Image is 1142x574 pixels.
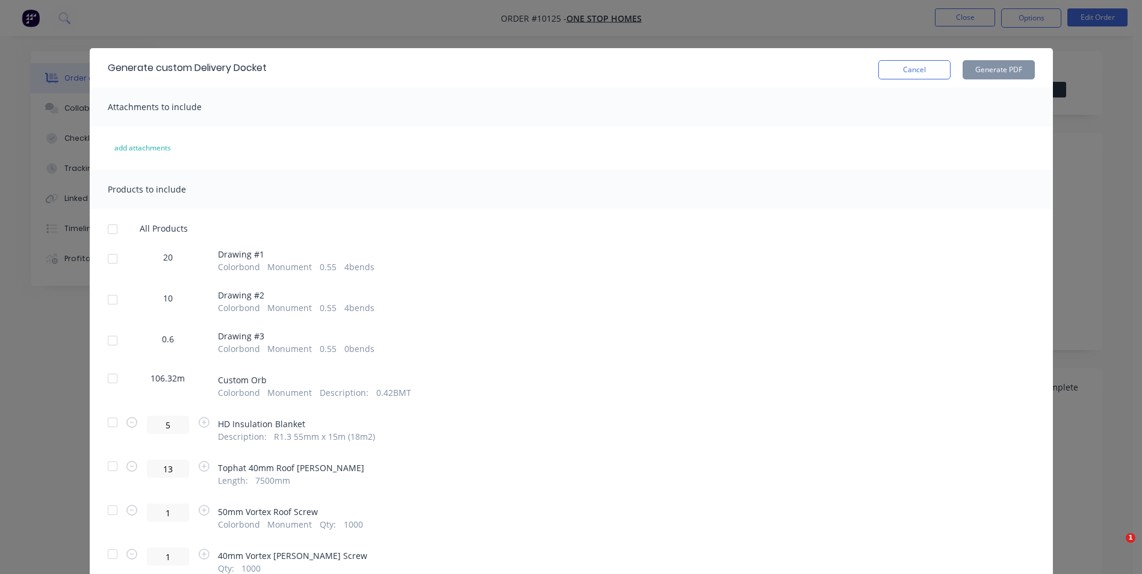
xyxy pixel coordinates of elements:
span: Description : [218,430,267,443]
span: Drawing # 1 [218,248,374,261]
span: Monument [267,301,312,314]
span: Colorbond [218,301,260,314]
span: 0.55 [320,342,337,355]
span: Qty : [320,518,336,531]
button: Cancel [878,60,951,79]
span: 50mm Vortex Roof Screw [218,505,363,518]
div: Generate custom Delivery Docket [108,61,267,75]
span: 0.55 [320,301,337,314]
span: Monument [267,386,312,399]
span: Attachments to include [108,101,202,113]
span: Length : [218,474,248,487]
span: Monument [267,261,312,273]
span: Custom Orb [218,374,411,386]
span: Drawing # 3 [218,330,374,342]
span: HD Insulation Blanket [218,418,376,430]
span: 7500mm [255,474,290,487]
span: Colorbond [218,261,260,273]
span: Products to include [108,184,186,195]
span: 20 [163,251,173,264]
span: 1 [1126,533,1135,543]
button: Generate PDF [963,60,1035,79]
span: 4 bends [344,261,374,273]
span: 40mm Vortex [PERSON_NAME] Screw [218,549,367,562]
span: All Products [140,222,196,235]
span: 0.55 [320,261,337,273]
span: 1000 [344,518,363,531]
span: Colorbond [218,518,260,531]
span: Monument [267,518,312,531]
span: Drawing # 2 [218,289,374,301]
span: 106.32m [143,372,192,384]
span: 0 bends [344,342,374,355]
span: R1.3 55mm x 15m (18m2) [274,430,375,443]
span: 10 [163,292,173,304]
span: Colorbond [218,386,260,399]
span: 0.42BMT [376,386,411,399]
span: 0.6 [162,333,174,345]
button: add attachments [102,138,184,158]
span: Monument [267,342,312,355]
span: Tophat 40mm Roof [PERSON_NAME] [218,461,364,474]
span: Description : [320,386,368,399]
span: 4 bends [344,301,374,314]
iframe: Intercom live chat [1101,533,1130,562]
span: Colorbond [218,342,260,355]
